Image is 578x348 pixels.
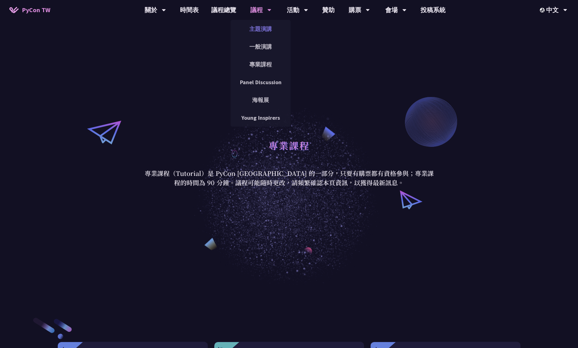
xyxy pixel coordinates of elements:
a: Young Inspirers [231,110,291,125]
p: 專業課程（Tutorial）是 PyCon [GEOGRAPHIC_DATA] 的一部分，只要有購票都有資格參與；專業課程的時間為 90 分鐘。議程可能隨時更改，請頻繁確認本頁資訊，以獲得最新訊息。 [144,169,434,187]
img: Locale Icon [540,8,546,12]
a: Panel Discussion [231,75,291,89]
h1: 專業課程 [268,136,310,155]
a: 主題演講 [231,22,291,36]
img: Home icon of PyCon TW 2025 [9,7,19,13]
a: PyCon TW [3,2,57,18]
a: 專業課程 [231,57,291,72]
span: PyCon TW [22,5,50,15]
a: 海報展 [231,93,291,107]
a: 一般演講 [231,39,291,54]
